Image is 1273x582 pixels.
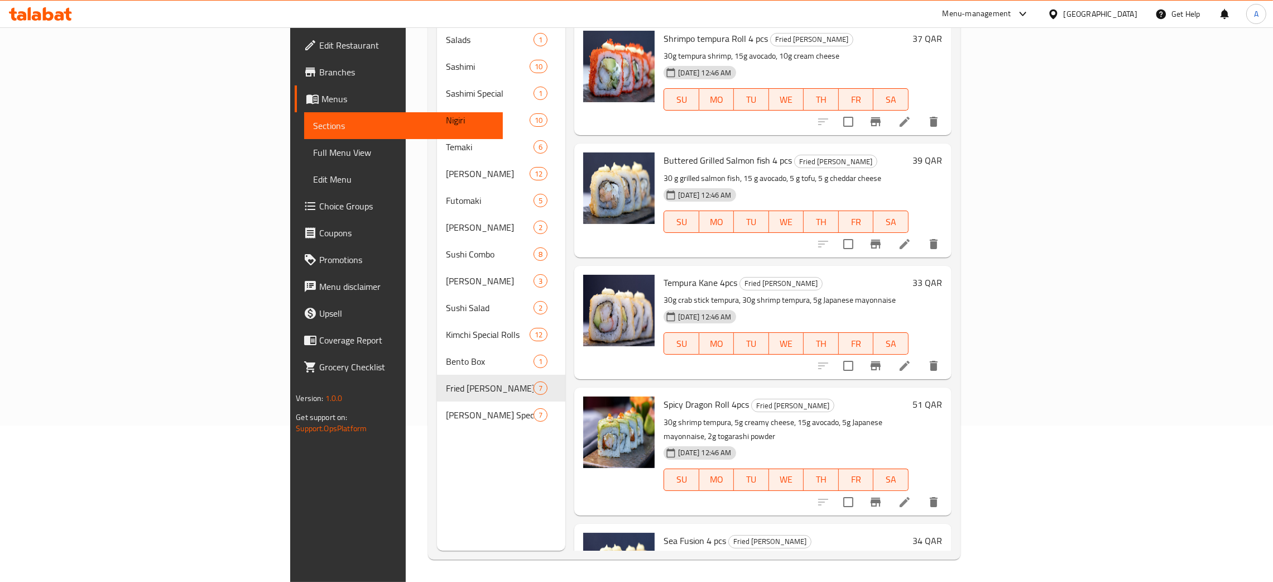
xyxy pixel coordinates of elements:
[437,375,565,402] div: Fried [PERSON_NAME]7
[664,396,749,413] span: Spicy Dragon Roll 4pcs
[769,211,804,233] button: WE
[583,31,655,102] img: Shrimpo tempura Roll 4 pcs
[837,354,860,378] span: Select to update
[920,231,947,257] button: delete
[878,92,904,108] span: SA
[808,214,834,230] span: TH
[295,273,503,300] a: Menu disclaimer
[808,92,834,108] span: TH
[669,92,694,108] span: SU
[843,471,869,488] span: FR
[446,87,534,100] div: Sashimi Special
[534,194,547,207] div: items
[437,348,565,375] div: Bento Box1
[437,268,565,294] div: [PERSON_NAME]3
[304,112,503,139] a: Sections
[699,332,734,355] button: MO
[437,107,565,133] div: Nigiri10
[295,85,503,112] a: Menus
[313,119,494,132] span: Sections
[319,360,494,374] span: Grocery Checklist
[446,381,534,395] div: Fried Sushi Maki
[839,332,873,355] button: FR
[804,469,838,491] button: TH
[664,88,699,111] button: SU
[295,193,503,220] a: Choice Groups
[769,469,804,491] button: WE
[313,146,494,159] span: Full Menu View
[664,332,699,355] button: SU
[669,471,694,488] span: SU
[843,92,869,108] span: FR
[437,214,565,241] div: [PERSON_NAME]2
[446,33,534,46] span: Salads
[437,241,565,268] div: Sushi Combo8
[319,307,494,320] span: Upsell
[446,301,534,314] div: Sushi Salad
[878,336,904,352] span: SA
[534,87,547,100] div: items
[664,152,792,169] span: Buttered Grilled Salmon fish 4 pcs
[446,381,534,395] span: Fried [PERSON_NAME]
[674,68,736,78] span: [DATE] 12:46 AM
[699,211,734,233] button: MO
[534,381,547,395] div: items
[534,249,547,260] span: 8
[664,416,908,443] p: 30g shrimp tempura, 5g creamy cheese, 15g avocado, 5g Japanese mayonnaise, 2g togarashi powder
[913,152,943,168] h6: 39 QAR
[446,247,534,261] span: Sushi Combo
[770,33,853,46] div: Fried Sushi Maki
[530,60,547,73] div: items
[530,328,547,341] div: items
[319,199,494,213] span: Choice Groups
[295,220,503,246] a: Coupons
[704,92,729,108] span: MO
[699,469,734,491] button: MO
[446,408,534,422] span: [PERSON_NAME] Special
[437,26,565,53] div: Salads1
[319,39,494,52] span: Edit Restaurant
[534,301,547,314] div: items
[774,336,799,352] span: WE
[669,336,694,352] span: SU
[304,139,503,166] a: Full Menu View
[437,402,565,428] div: [PERSON_NAME] Special7
[534,222,547,233] span: 2
[534,276,547,287] span: 3
[319,65,494,79] span: Branches
[446,167,530,180] span: [PERSON_NAME]
[804,88,838,111] button: TH
[664,49,908,63] p: 30g tempura shrimp, 15g avocado, 10g cream cheese
[669,214,694,230] span: SU
[534,33,547,46] div: items
[446,60,530,73] span: Sashimi
[862,352,889,379] button: Branch-specific-item
[873,88,908,111] button: SA
[446,274,534,288] span: [PERSON_NAME]
[804,332,838,355] button: TH
[583,397,655,468] img: Spicy Dragon Roll 4pcs
[808,336,834,352] span: TH
[530,167,547,180] div: items
[534,356,547,367] span: 1
[898,495,911,509] a: Edit menu item
[446,194,534,207] span: Futomaki
[664,532,726,549] span: Sea Fusion 4 pcs
[437,133,565,160] div: Temaki6
[769,332,804,355] button: WE
[534,303,547,313] span: 2
[319,333,494,347] span: Coverage Report
[862,108,889,135] button: Branch-specific-item
[319,226,494,240] span: Coupons
[751,399,834,412] div: Fried Sushi Maki
[920,108,947,135] button: delete
[446,140,534,154] div: Temaki
[304,166,503,193] a: Edit Menu
[295,354,503,380] a: Grocery Checklist
[913,31,943,46] h6: 37 QAR
[319,253,494,266] span: Promotions
[878,471,904,488] span: SA
[446,408,534,422] div: Ura Maki Special
[534,355,547,368] div: items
